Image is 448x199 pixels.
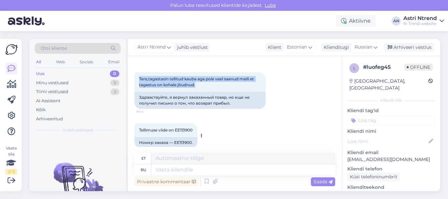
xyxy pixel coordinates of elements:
div: Номер заказа — EE113900. [134,137,197,148]
div: Küsi telefoninumbrit [347,172,400,181]
span: Luba [263,2,278,8]
img: Askly Logo [5,44,18,55]
span: 9:44 [136,109,161,114]
div: Privaatne kommentaar [134,177,198,186]
div: AN [392,16,401,26]
div: Kliendi info [347,97,435,103]
p: Kliendi tag'id [347,107,435,114]
div: Tiimi vestlused [36,89,68,95]
div: Astri Ntrend [403,16,437,21]
div: Arhiveeritud [36,116,63,122]
p: Kliendi nimi [347,128,435,135]
p: [EMAIL_ADDRESS][DOMAIN_NAME] [347,156,435,163]
div: 2 / 3 [5,169,17,175]
span: Estonian [287,44,307,51]
div: [GEOGRAPHIC_DATA], [GEOGRAPHIC_DATA] [349,78,428,91]
div: Klient [265,44,281,51]
span: Russian [355,44,372,51]
div: Minu vestlused [36,80,69,86]
span: Tellimuse viide on EE113900 [139,128,193,132]
div: Vaata siia [5,145,17,175]
input: Lisa nimi [348,138,427,145]
span: Offline [404,64,433,71]
div: 0 [110,70,119,77]
div: Arhiveeri vestlus [384,43,434,52]
div: Socials [78,58,94,66]
span: Otsi kliente [41,45,67,52]
a: Astri NtrendN-Trend website [403,16,444,26]
div: Klienditugi [321,44,349,51]
span: Uued vestlused [63,127,93,133]
span: Tere,tagastasin tellitud kauba aga pole veel saanud meili et tagastus on kohale jõudnud. [139,76,255,87]
div: Aktiivne [336,15,376,27]
span: Saada [314,179,333,185]
div: Web [55,58,66,66]
div: 5 [111,89,119,95]
div: 9 [110,80,119,86]
span: l [353,66,356,70]
div: Uus [36,70,45,77]
div: et [141,153,146,164]
span: Astri Ntrend [137,44,166,51]
div: All [35,58,42,66]
div: # luofeg45 [363,63,404,71]
input: Lisa tag [347,115,435,125]
div: Здравствуйте, я вернул заказанный товар, но еще не получил письмо о том, что возврат прибыл. [134,92,266,109]
div: Email [107,58,121,66]
p: Kliendi email [347,149,435,156]
div: Kõik [36,107,46,113]
div: AI Assistent [36,98,60,104]
p: Kliendi telefon [347,166,435,172]
div: ru [141,164,146,175]
div: N-Trend website [403,21,437,26]
p: Klienditeekond [347,184,435,191]
div: juhib vestlust [174,44,208,51]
